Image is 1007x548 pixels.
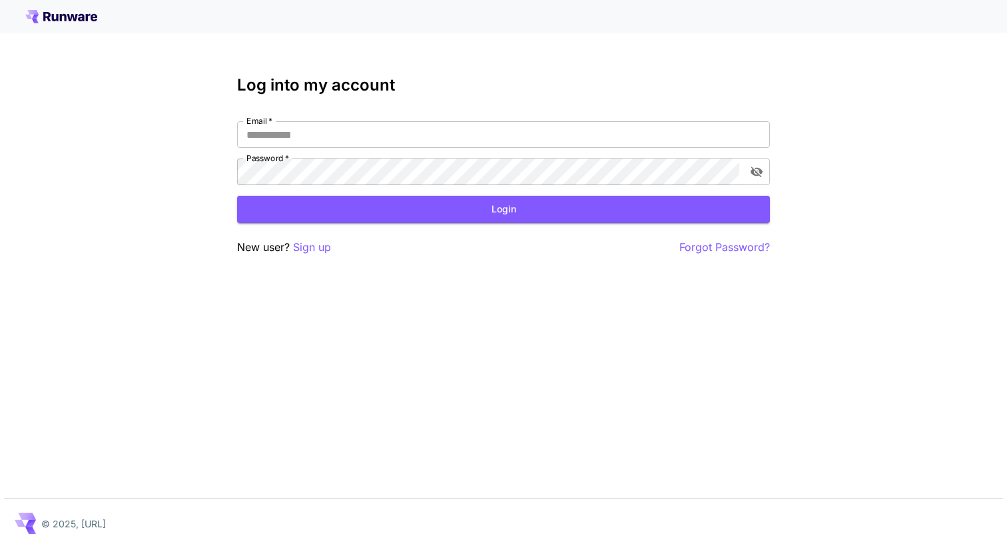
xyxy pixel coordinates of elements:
[237,196,770,223] button: Login
[745,160,769,184] button: toggle password visibility
[237,76,770,95] h3: Log into my account
[293,239,331,256] button: Sign up
[41,517,106,531] p: © 2025, [URL]
[679,239,770,256] button: Forgot Password?
[237,239,331,256] p: New user?
[246,115,272,127] label: Email
[246,152,289,164] label: Password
